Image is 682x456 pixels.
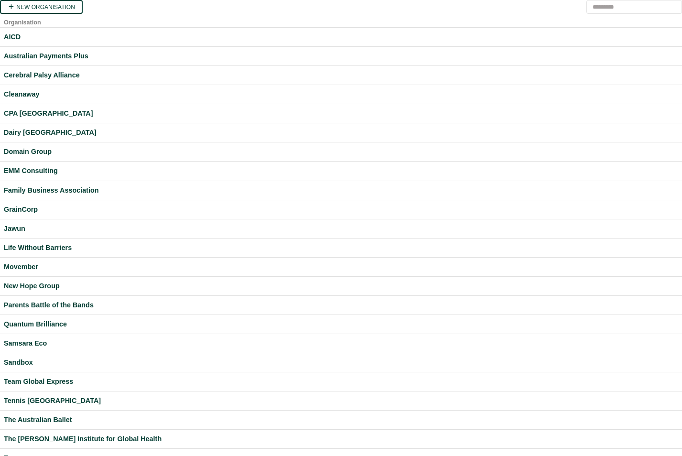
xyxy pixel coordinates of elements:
[4,281,678,292] a: New Hope Group
[4,204,678,215] a: GrainCorp
[4,376,678,387] a: Team Global Express
[4,165,678,176] a: EMM Consulting
[4,242,678,253] a: Life Without Barriers
[4,338,678,349] a: Samsara Eco
[4,185,678,196] a: Family Business Association
[4,108,678,119] a: CPA [GEOGRAPHIC_DATA]
[4,89,678,100] a: Cleanaway
[4,414,678,425] a: The Australian Ballet
[4,261,678,272] a: Movember
[4,319,678,330] a: Quantum Brilliance
[4,395,678,406] a: Tennis [GEOGRAPHIC_DATA]
[4,223,678,234] a: Jawun
[4,70,678,81] a: Cerebral Palsy Alliance
[4,300,678,311] a: Parents Battle of the Bands
[4,127,678,138] a: Dairy [GEOGRAPHIC_DATA]
[4,434,678,445] a: The [PERSON_NAME] Institute for Global Health
[4,146,678,157] a: Domain Group
[4,51,678,62] a: Australian Payments Plus
[4,32,678,43] a: AICD
[4,357,678,368] a: Sandbox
